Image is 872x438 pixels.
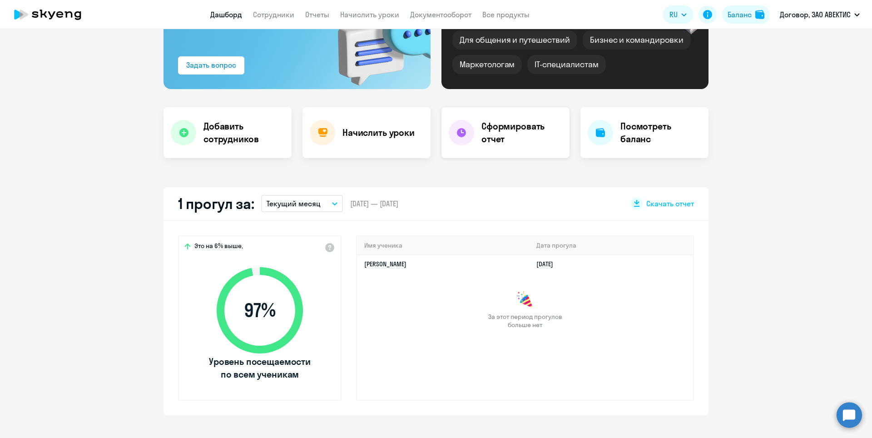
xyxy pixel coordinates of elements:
button: Балансbalance [722,5,770,24]
a: Документооборот [410,10,471,19]
a: Дашборд [210,10,242,19]
div: Задать вопрос [186,60,236,70]
h4: Сформировать отчет [481,120,562,145]
h4: Посмотреть баланс [620,120,701,145]
img: congrats [516,291,534,309]
span: Скачать отчет [646,199,694,209]
img: balance [755,10,764,19]
a: Сотрудники [253,10,294,19]
h2: 1 прогул за: [178,194,254,213]
a: Начислить уроки [340,10,399,19]
a: Все продукты [482,10,530,19]
span: RU [669,9,678,20]
div: Маркетологам [452,55,522,74]
div: Для общения и путешествий [452,30,577,50]
div: Баланс [728,9,752,20]
a: [DATE] [536,260,560,268]
span: Это на 6% выше, [194,242,243,253]
span: [DATE] — [DATE] [350,199,398,209]
p: Текущий месяц [267,198,321,209]
h4: Добавить сотрудников [203,120,284,145]
div: Бизнес и командировки [583,30,691,50]
th: Дата прогула [529,236,693,255]
span: 97 % [208,299,312,321]
div: IT-специалистам [527,55,605,74]
button: Текущий месяц [261,195,343,212]
th: Имя ученика [357,236,529,255]
a: Отчеты [305,10,329,19]
button: Задать вопрос [178,56,244,75]
span: Уровень посещаемости по всем ученикам [208,355,312,381]
a: [PERSON_NAME] [364,260,406,268]
button: RU [663,5,693,24]
h4: Начислить уроки [342,126,415,139]
p: Договор, ЗАО АВЕКТИС [780,9,851,20]
button: Договор, ЗАО АВЕКТИС [775,4,864,25]
span: За этот период прогулов больше нет [487,313,563,329]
